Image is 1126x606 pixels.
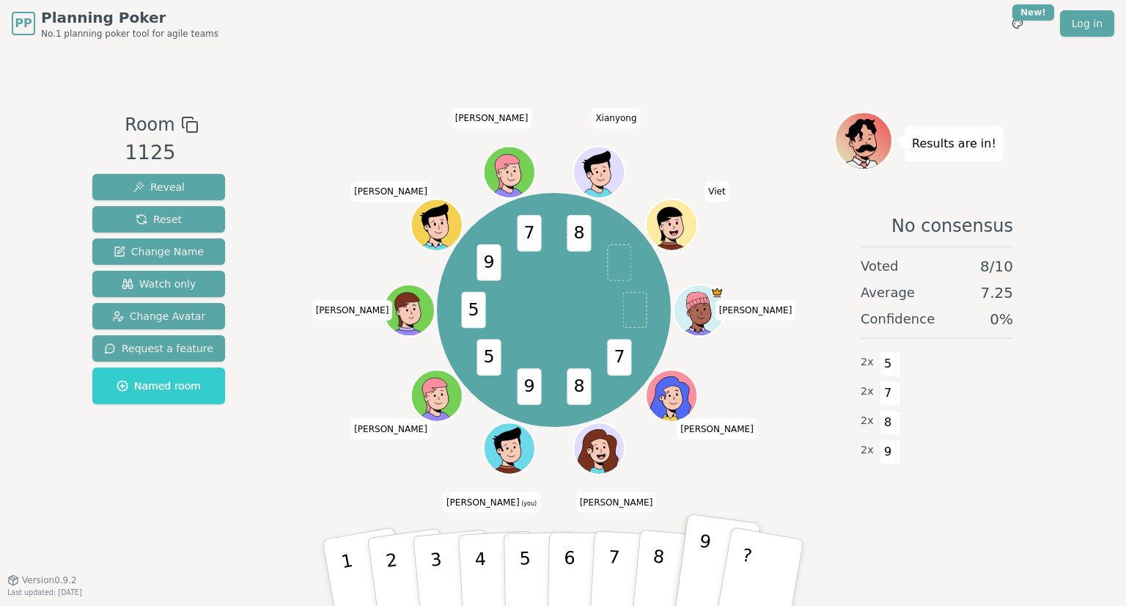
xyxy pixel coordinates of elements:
button: Click to change your avatar [485,424,533,472]
button: Change Name [92,238,225,265]
span: Watch only [122,277,196,291]
span: 9 [517,368,541,405]
span: 9 [476,244,501,281]
span: Click to change your name [452,108,532,128]
span: Reveal [133,180,185,194]
span: 8 [567,215,591,252]
span: Change Name [114,244,204,259]
div: 1125 [125,138,198,168]
span: Reset [136,212,182,227]
span: 2 x [861,384,874,400]
span: 7 [517,215,541,252]
span: 8 [567,368,591,405]
p: Results are in! [912,134,996,154]
span: Change Avatar [112,309,206,324]
span: 8 [880,410,897,435]
span: 2 x [861,413,874,429]
span: 5 [461,292,485,329]
span: 0 % [990,309,1013,329]
span: Click to change your name [312,300,393,321]
span: 7 [607,339,631,376]
span: Click to change your name [576,492,657,512]
span: Click to change your name [715,300,796,321]
button: Reveal [92,174,225,200]
span: No consensus [891,214,1013,238]
span: 7 [880,381,897,406]
span: Click to change your name [677,418,757,439]
span: No.1 planning poker tool for agile teams [41,28,218,40]
button: Watch only [92,271,225,297]
span: Request a feature [104,341,213,356]
span: Room [125,112,174,138]
button: Named room [92,368,225,404]
span: PP [15,15,32,32]
span: Naomi is the host [710,286,724,299]
button: Version0.9.2 [7,574,77,586]
span: 8 / 10 [980,256,1013,277]
span: Click to change your name [350,181,431,202]
button: New! [1004,10,1031,37]
span: Confidence [861,309,935,329]
span: Average [861,282,915,303]
span: 9 [880,439,897,464]
button: Reset [92,206,225,233]
span: Click to change your name [443,492,540,512]
span: Click to change your name [592,108,640,128]
span: Click to change your name [350,418,431,439]
span: Click to change your name [704,181,729,202]
span: Last updated: [DATE] [7,588,82,596]
span: 7.25 [980,282,1013,303]
a: PPPlanning PokerNo.1 planning poker tool for agile teams [12,7,218,40]
span: Voted [861,256,899,277]
button: Change Avatar [92,303,225,329]
span: 2 x [861,354,874,370]
a: Log in [1060,10,1114,37]
span: Named room [117,379,201,393]
div: New! [1012,4,1054,21]
span: 5 [476,339,501,376]
span: Version 0.9.2 [22,574,77,586]
span: (you) [520,500,537,506]
span: 5 [880,351,897,376]
span: Planning Poker [41,7,218,28]
span: 2 x [861,442,874,459]
button: Request a feature [92,335,225,362]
